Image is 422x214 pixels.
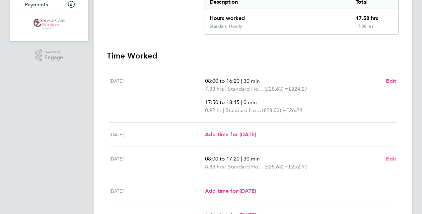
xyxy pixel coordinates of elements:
[241,78,242,84] span: |
[386,77,396,85] a: Edit
[35,49,63,62] a: Powered byEngage
[109,155,205,171] div: [DATE]
[204,9,350,24] div: Hours worked
[386,156,396,162] span: Edit
[205,188,256,194] span: Add time for [DATE]
[205,187,256,195] a: Add time for [DATE]
[225,163,227,170] span: |
[386,78,396,84] span: Edit
[244,78,260,84] span: 30 min
[205,131,256,139] a: Add time for [DATE]
[205,86,224,92] span: 7.83 hrs
[210,24,242,29] div: Standard Hourly
[228,85,264,93] span: Standard Hourly
[264,163,288,170] span: (£28.63) =
[350,9,398,24] div: 17.58 hrs
[109,131,205,139] div: [DATE]
[107,51,399,61] h3: Time Worked
[205,131,256,138] span: Add time for [DATE]
[244,99,257,105] span: 0 min
[286,107,302,113] span: £26.24
[44,49,63,55] span: Powered by
[205,163,224,170] span: 8.83 hrs
[109,187,205,195] div: [DATE]
[228,163,264,171] span: Standard Hourly
[264,86,288,92] span: (£28.63) =
[244,156,260,162] span: 30 min
[225,86,227,92] span: |
[241,99,242,105] span: |
[262,107,286,113] span: (£28.63) =
[205,107,222,113] span: 0.92 hr
[205,99,240,105] span: 17:50 to 18:45
[205,78,240,84] span: 08:00 to 16:20
[109,77,205,114] div: [DATE]
[18,19,80,29] a: Go to home page
[223,107,224,113] span: |
[288,86,308,92] span: £224.27
[44,55,63,60] span: Engage
[34,19,65,29] img: servicecare-logo-retina.png
[226,106,262,114] span: Standard Hourly
[205,156,240,162] span: 08:00 to 17:20
[241,156,242,162] span: |
[350,24,398,34] div: 17.58 hrs
[25,1,48,8] span: Payments
[288,163,308,170] span: £252.90
[386,155,396,163] a: Edit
